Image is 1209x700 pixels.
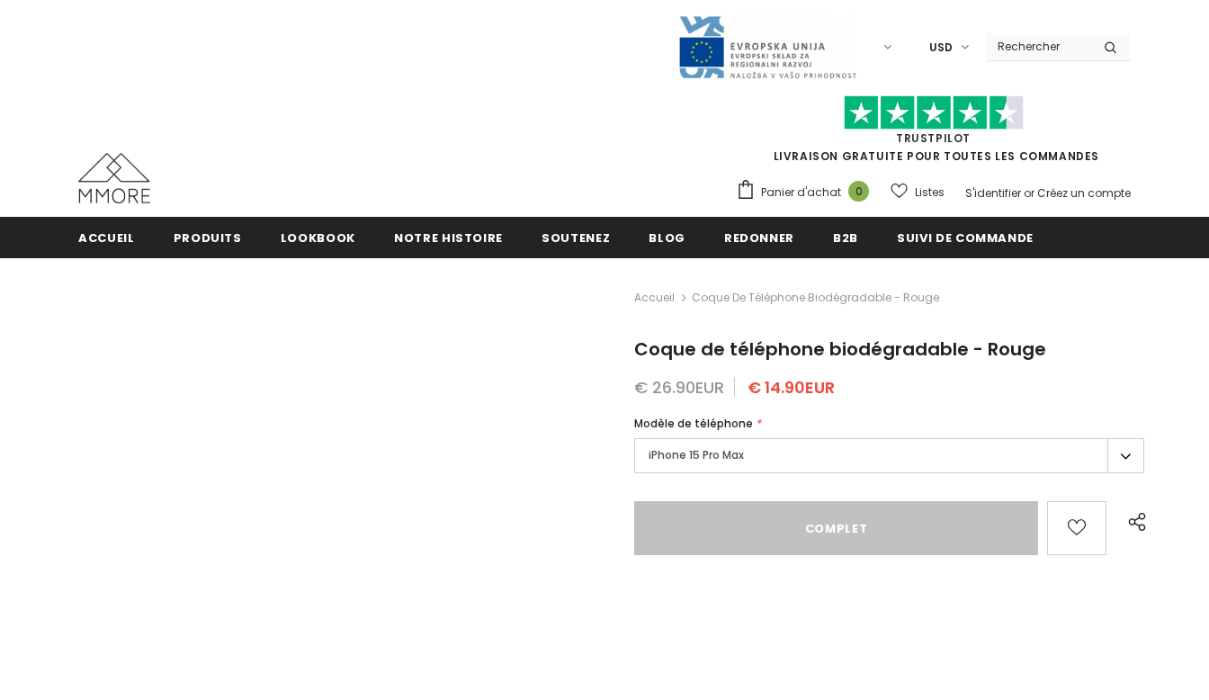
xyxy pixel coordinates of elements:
[761,184,841,202] span: Panier d'achat
[634,501,1038,555] input: Complet
[634,287,675,309] a: Accueil
[634,337,1046,362] span: Coque de téléphone biodégradable - Rouge
[724,229,794,247] span: Redonner
[929,39,953,57] span: USD
[833,217,858,257] a: B2B
[634,438,1144,473] label: iPhone 15 Pro Max
[78,217,135,257] a: Accueil
[965,185,1021,201] a: S'identifier
[174,217,242,257] a: Produits
[634,416,753,431] span: Modèle de téléphone
[394,217,503,257] a: Notre histoire
[748,376,835,399] span: € 14.90EUR
[891,176,945,208] a: Listes
[692,287,939,309] span: Coque de téléphone biodégradable - Rouge
[634,376,724,399] span: € 26.90EUR
[281,229,355,247] span: Lookbook
[896,130,971,146] a: TrustPilot
[174,229,242,247] span: Produits
[1037,185,1131,201] a: Créez un compte
[542,217,610,257] a: soutenez
[281,217,355,257] a: Lookbook
[677,39,857,54] a: Javni Razpis
[844,95,1024,130] img: Faites confiance aux étoiles pilotes
[677,14,857,80] img: Javni Razpis
[736,103,1131,164] span: LIVRAISON GRATUITE POUR TOUTES LES COMMANDES
[724,217,794,257] a: Redonner
[833,229,858,247] span: B2B
[394,229,503,247] span: Notre histoire
[897,217,1034,257] a: Suivi de commande
[987,33,1090,59] input: Search Site
[736,179,878,206] a: Panier d'achat 0
[848,181,869,202] span: 0
[649,217,685,257] a: Blog
[897,229,1034,247] span: Suivi de commande
[649,229,685,247] span: Blog
[78,153,150,203] img: Cas MMORE
[915,184,945,202] span: Listes
[542,229,610,247] span: soutenez
[1024,185,1034,201] span: or
[78,229,135,247] span: Accueil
